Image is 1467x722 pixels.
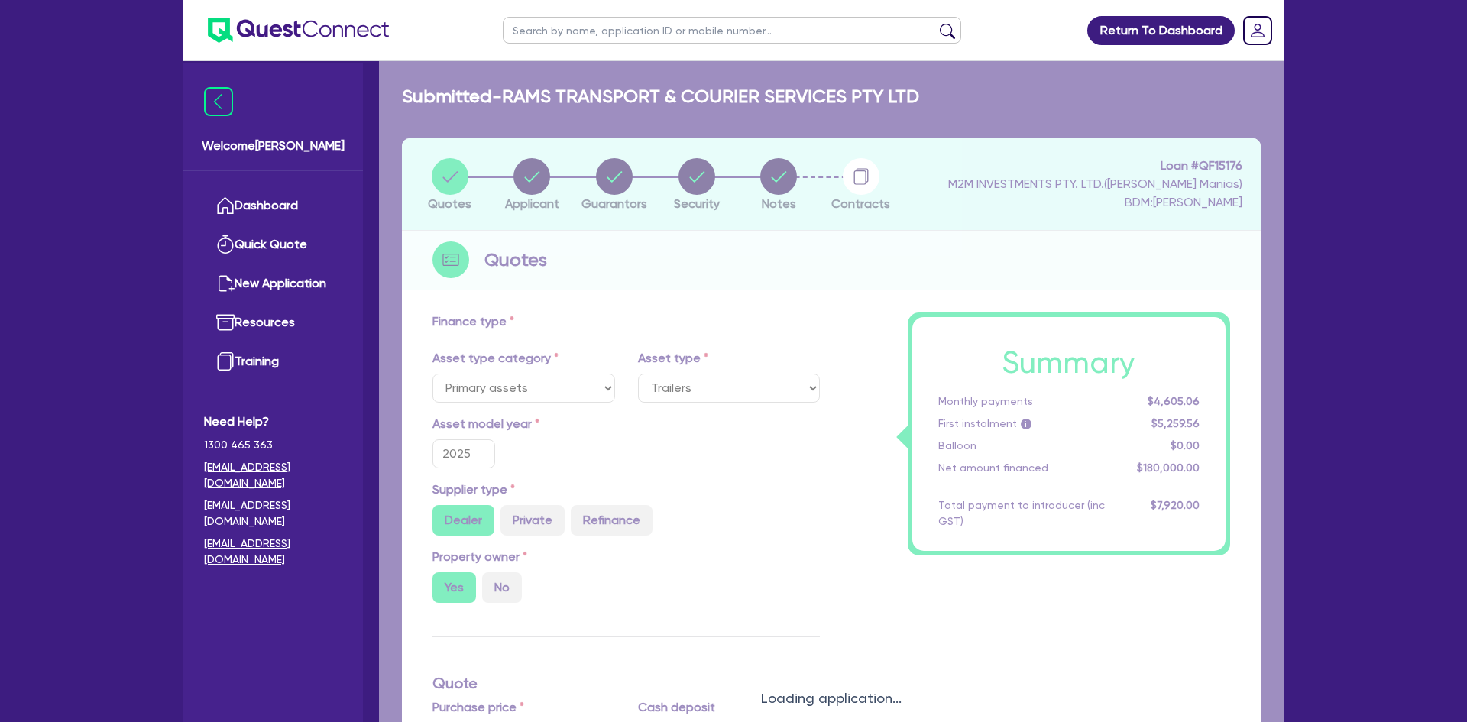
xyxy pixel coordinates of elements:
img: new-application [216,274,235,293]
a: Return To Dashboard [1087,16,1235,45]
a: Training [204,342,342,381]
span: Welcome [PERSON_NAME] [202,137,345,155]
img: icon-menu-close [204,87,233,116]
img: resources [216,313,235,332]
a: Resources [204,303,342,342]
div: Loading application... [379,688,1284,708]
a: [EMAIL_ADDRESS][DOMAIN_NAME] [204,536,342,568]
a: [EMAIL_ADDRESS][DOMAIN_NAME] [204,459,342,491]
a: [EMAIL_ADDRESS][DOMAIN_NAME] [204,497,342,529]
img: quick-quote [216,235,235,254]
span: Need Help? [204,413,342,431]
a: Quick Quote [204,225,342,264]
a: Dashboard [204,186,342,225]
img: quest-connect-logo-blue [208,18,389,43]
a: Dropdown toggle [1238,11,1278,50]
a: New Application [204,264,342,303]
span: 1300 465 363 [204,437,342,453]
input: Search by name, application ID or mobile number... [503,17,961,44]
img: training [216,352,235,371]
